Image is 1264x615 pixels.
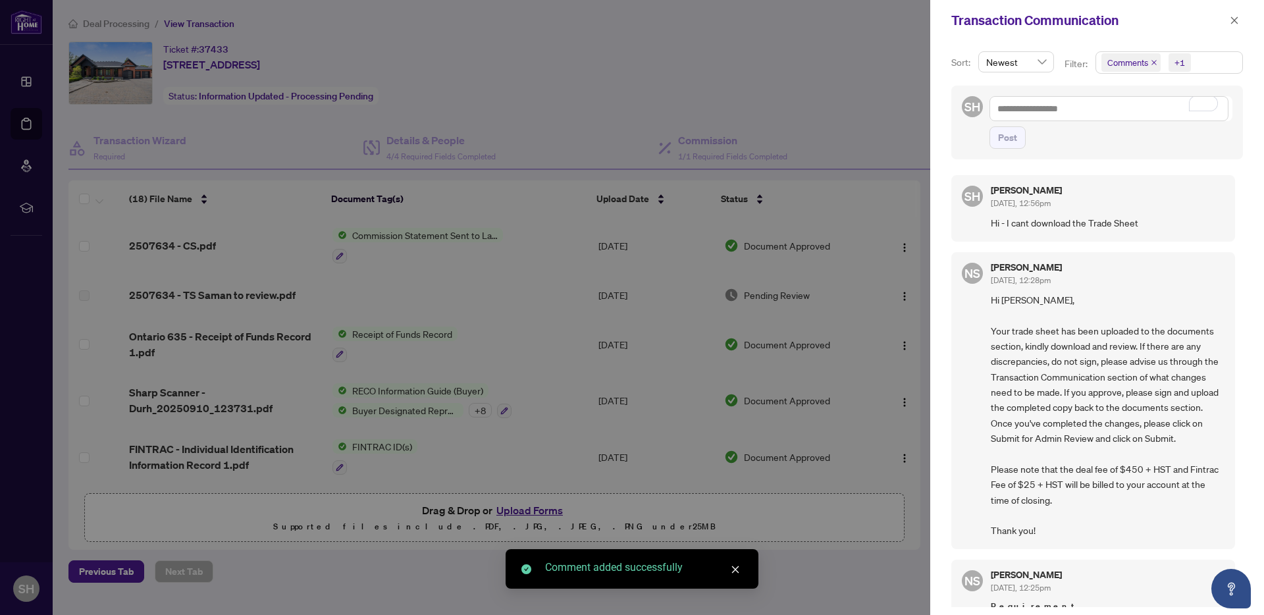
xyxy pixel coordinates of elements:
span: Hi [PERSON_NAME], Your trade sheet has been uploaded to the documents section, kindly download an... [991,292,1224,539]
span: check-circle [521,564,531,574]
h5: [PERSON_NAME] [991,263,1062,272]
div: Comment added successfully [545,560,743,575]
span: Comments [1107,56,1148,69]
span: close [1230,16,1239,25]
h5: [PERSON_NAME] [991,186,1062,195]
span: close [1151,59,1157,66]
h5: [PERSON_NAME] [991,570,1062,579]
p: Filter: [1065,57,1090,71]
span: NS [964,264,980,282]
span: [DATE], 12:28pm [991,275,1051,285]
textarea: To enrich screen reader interactions, please activate Accessibility in Grammarly extension settings [989,96,1228,121]
span: Hi - I cant download the Trade Sheet [991,215,1224,230]
span: Newest [986,52,1046,72]
span: [DATE], 12:25pm [991,583,1051,593]
span: close [731,565,740,574]
div: +1 [1174,56,1185,69]
a: Close [728,562,743,577]
span: SH [964,97,980,116]
span: check-circle [1214,575,1224,585]
button: Post [989,126,1026,149]
p: Sort: [951,55,973,70]
span: SH [964,187,980,205]
span: Comments [1101,53,1161,72]
span: [DATE], 12:56pm [991,198,1051,208]
button: Open asap [1211,569,1251,608]
span: Requirement [991,600,1224,613]
span: NS [964,572,980,590]
div: Transaction Communication [951,11,1226,30]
